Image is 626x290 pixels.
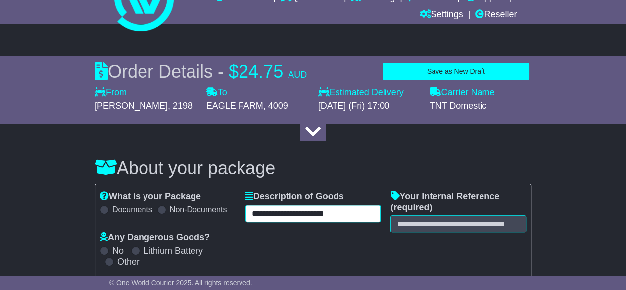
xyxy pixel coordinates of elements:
[229,61,239,82] span: $
[95,61,307,82] div: Order Details -
[263,101,288,111] span: , 4009
[117,257,140,268] label: Other
[100,191,201,202] label: What is your Package
[475,7,517,24] a: Reseller
[168,101,193,111] span: , 2198
[95,87,127,98] label: From
[112,205,152,214] label: Documents
[206,87,227,98] label: To
[245,191,344,202] label: Description of Goods
[206,101,263,111] span: EAGLE FARM
[95,158,531,178] h3: About your package
[288,70,307,80] span: AUD
[144,246,203,257] label: Lithium Battery
[430,101,531,112] div: TNT Domestic
[390,191,526,213] label: Your Internal Reference (required)
[318,87,420,98] label: Estimated Delivery
[419,7,463,24] a: Settings
[112,246,124,257] label: No
[318,101,420,112] div: [DATE] (Fri) 17:00
[109,279,252,287] span: © One World Courier 2025. All rights reserved.
[430,87,494,98] label: Carrier Name
[100,232,210,243] label: Any Dangerous Goods?
[170,205,227,214] label: Non-Documents
[383,63,529,80] button: Save as New Draft
[95,101,168,111] span: [PERSON_NAME]
[239,61,283,82] span: 24.75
